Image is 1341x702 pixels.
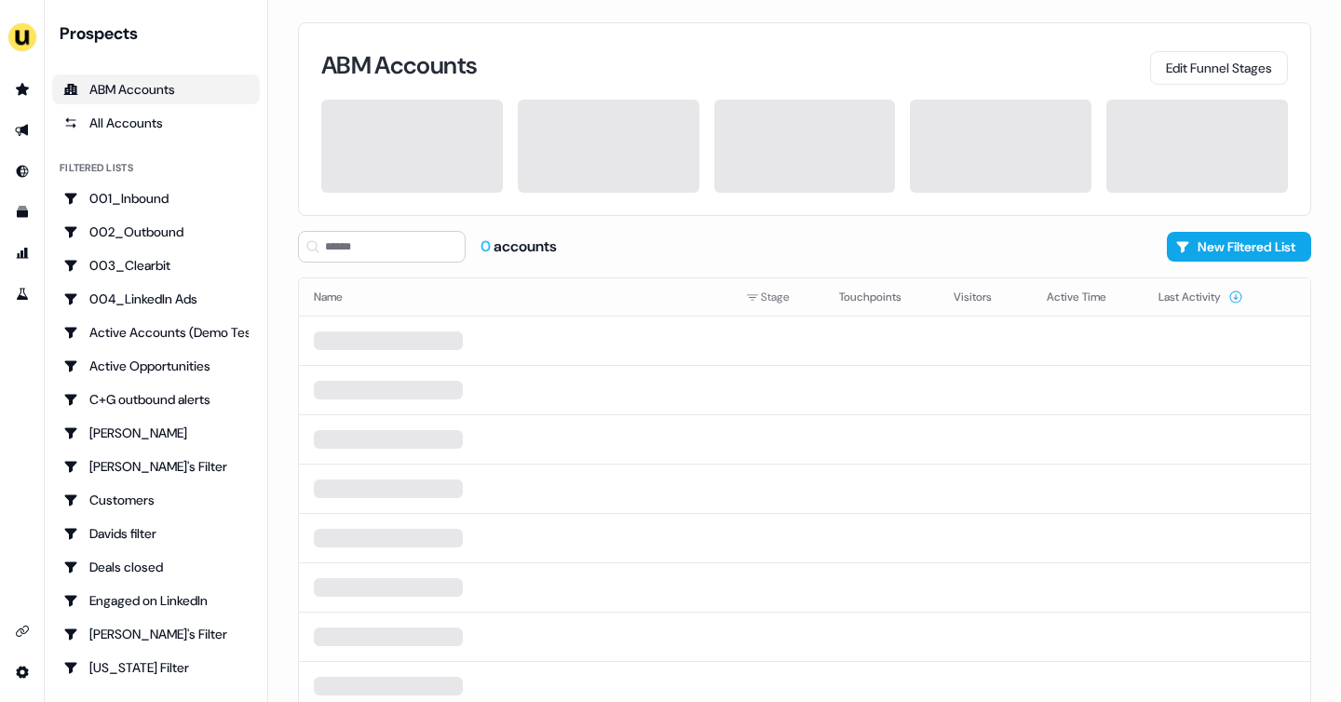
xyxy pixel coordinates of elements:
a: All accounts [52,108,260,138]
a: Go to templates [7,197,37,227]
th: Name [299,278,731,316]
div: ABM Accounts [63,80,249,99]
div: Davids filter [63,524,249,543]
div: Deals closed [63,558,249,576]
a: Go to Charlotte's Filter [52,452,260,481]
div: Prospects [60,22,260,45]
a: Go to 002_Outbound [52,217,260,247]
a: Go to prospects [7,74,37,104]
div: Customers [63,491,249,509]
div: 001_Inbound [63,189,249,208]
div: [PERSON_NAME]'s Filter [63,457,249,476]
span: 0 [481,236,494,256]
a: ABM Accounts [52,74,260,104]
a: Go to integrations [7,657,37,687]
div: Stage [746,288,809,306]
div: 004_LinkedIn Ads [63,290,249,308]
a: Go to Active Accounts (Demo Test) [52,317,260,347]
a: Go to attribution [7,238,37,268]
button: Active Time [1047,280,1129,314]
a: Go to Customers [52,485,260,515]
a: Go to Charlotte Stone [52,418,260,448]
button: Touchpoints [839,280,924,314]
a: Go to integrations [7,616,37,646]
div: Active Accounts (Demo Test) [63,323,249,342]
div: All Accounts [63,114,249,132]
div: accounts [481,236,557,257]
a: Go to Davids filter [52,519,260,548]
a: Go to 004_LinkedIn Ads [52,284,260,314]
a: Go to Geneviève's Filter [52,619,260,649]
button: Last Activity [1158,280,1243,314]
a: Go to Engaged on LinkedIn [52,586,260,615]
a: Go to Deals closed [52,552,260,582]
div: Engaged on LinkedIn [63,591,249,610]
a: Go to Georgia Filter [52,653,260,682]
a: Go to experiments [7,279,37,309]
div: Filtered lists [60,160,133,176]
div: [US_STATE] Filter [63,658,249,677]
button: New Filtered List [1167,232,1311,262]
a: Go to 003_Clearbit [52,250,260,280]
div: 002_Outbound [63,223,249,241]
a: Go to Active Opportunities [52,351,260,381]
h3: ABM Accounts [321,53,477,77]
a: Go to 001_Inbound [52,183,260,213]
div: [PERSON_NAME]'s Filter [63,625,249,643]
a: Go to C+G outbound alerts [52,385,260,414]
a: Go to Inbound [7,156,37,186]
div: 003_Clearbit [63,256,249,275]
button: Edit Funnel Stages [1150,51,1288,85]
div: [PERSON_NAME] [63,424,249,442]
div: C+G outbound alerts [63,390,249,409]
div: Active Opportunities [63,357,249,375]
a: Go to outbound experience [7,115,37,145]
button: Visitors [954,280,1014,314]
